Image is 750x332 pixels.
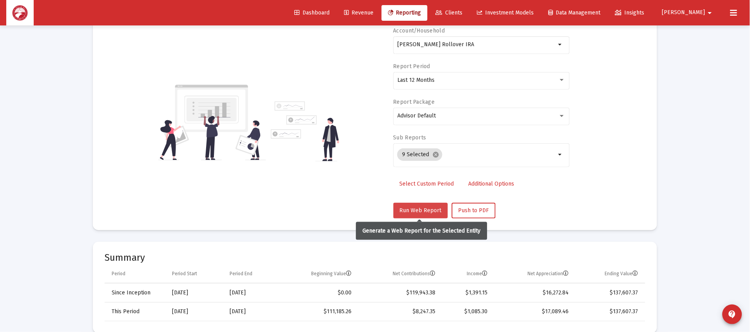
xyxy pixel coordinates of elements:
[393,63,431,70] label: Report Period
[556,150,565,159] mat-icon: arrow_drop_down
[458,207,489,214] span: Push to PDF
[167,265,224,283] td: Column Period Start
[549,9,601,16] span: Data Management
[230,289,273,297] div: [DATE]
[105,265,645,321] div: Data grid
[397,112,436,119] span: Advisor Default
[172,308,219,316] div: [DATE]
[357,283,441,302] td: $119,943.38
[528,271,569,277] div: Net Appreciation
[279,265,357,283] td: Column Beginning Value
[493,265,574,283] td: Column Net Appreciation
[393,27,445,34] label: Account/Household
[105,302,167,321] td: This Period
[271,101,339,161] img: reporting-alt
[441,265,493,283] td: Column Income
[400,180,454,187] span: Select Custom Period
[338,5,380,21] a: Revenue
[357,302,441,321] td: $8,247.35
[393,271,436,277] div: Net Contributions
[662,9,705,16] span: [PERSON_NAME]
[429,5,469,21] a: Clients
[393,134,426,141] label: Sub Reports
[279,302,357,321] td: $111,185.26
[615,9,645,16] span: Insights
[441,283,493,302] td: $1,391.15
[105,254,645,262] mat-card-title: Summary
[397,77,435,83] span: Last 12 Months
[112,271,125,277] div: Period
[388,9,421,16] span: Reporting
[436,9,463,16] span: Clients
[574,302,645,321] td: $137,607.37
[397,148,442,161] mat-chip: 9 Selected
[288,5,336,21] a: Dashboard
[230,271,252,277] div: Period End
[344,9,373,16] span: Revenue
[312,271,352,277] div: Beginning Value
[728,310,737,319] mat-icon: contact_support
[477,9,534,16] span: Investment Models
[705,5,715,21] mat-icon: arrow_drop_down
[172,289,219,297] div: [DATE]
[542,5,607,21] a: Data Management
[452,203,496,218] button: Push to PDF
[357,265,441,283] td: Column Net Contributions
[467,271,488,277] div: Income
[397,41,556,48] input: Search or select an account or household
[12,5,28,21] img: Dashboard
[605,271,638,277] div: Ending Value
[574,283,645,302] td: $137,607.37
[609,5,651,21] a: Insights
[469,180,514,187] span: Additional Options
[279,283,357,302] td: $0.00
[493,283,574,302] td: $16,272.84
[172,271,197,277] div: Period Start
[294,9,330,16] span: Dashboard
[393,203,448,218] button: Run Web Report
[400,207,442,214] span: Run Web Report
[471,5,540,21] a: Investment Models
[397,147,556,162] mat-chip-list: Selection
[224,265,279,283] td: Column Period End
[432,151,439,158] mat-icon: cancel
[382,5,428,21] a: Reporting
[105,283,167,302] td: Since Inception
[556,40,565,49] mat-icon: arrow_drop_down
[653,5,724,20] button: [PERSON_NAME]
[574,265,645,283] td: Column Ending Value
[158,84,266,161] img: reporting
[230,308,273,316] div: [DATE]
[393,99,435,105] label: Report Package
[493,302,574,321] td: $17,089.46
[441,302,493,321] td: $1,085.30
[105,265,167,283] td: Column Period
